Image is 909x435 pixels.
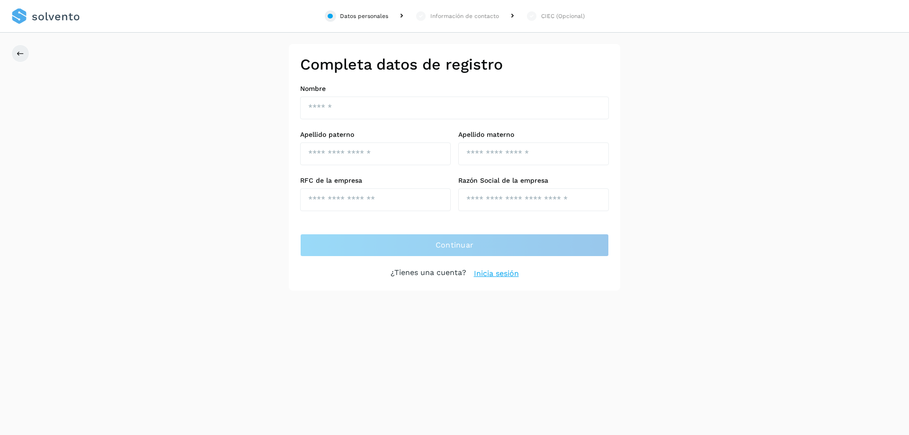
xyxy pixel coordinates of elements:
[474,268,519,279] a: Inicia sesión
[300,131,451,139] label: Apellido paterno
[300,85,609,93] label: Nombre
[458,177,609,185] label: Razón Social de la empresa
[300,177,451,185] label: RFC de la empresa
[391,268,466,279] p: ¿Tienes una cuenta?
[340,12,388,20] div: Datos personales
[430,12,499,20] div: Información de contacto
[436,240,474,250] span: Continuar
[458,131,609,139] label: Apellido materno
[541,12,585,20] div: CIEC (Opcional)
[300,55,609,73] h2: Completa datos de registro
[300,234,609,257] button: Continuar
